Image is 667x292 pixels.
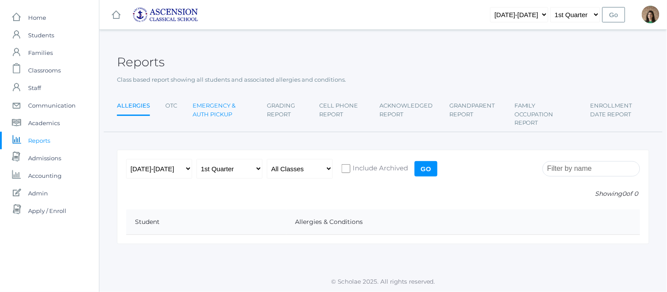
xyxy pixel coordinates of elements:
div: Jenna Adams [642,6,660,23]
span: Admissions [28,149,61,167]
img: ascension-logo-blue-113fc29133de2fb5813e50b71547a291c5fdb7962bf76d49838a2a14a36269ea.jpg [132,7,198,22]
span: Home [28,9,46,26]
h2: Reports [117,55,164,69]
input: Go [415,161,437,177]
span: Admin [28,184,48,202]
p: Class based report showing all students and associated allergies and conditions. [117,76,649,84]
p: Showing of 0 [126,189,640,198]
span: Apply / Enroll [28,202,66,220]
p: © Scholae 2025. All rights reserved. [99,277,667,286]
span: Families [28,44,53,61]
span: Reports [28,132,50,149]
span: Students [28,26,54,44]
span: Accounting [28,167,62,184]
a: Grading Report [267,97,304,123]
input: Include Archived [342,164,350,173]
span: Classrooms [28,61,61,79]
a: Enrollment Date Report [590,97,649,123]
th: Allergies & Conditions [286,209,640,235]
th: Student [126,209,286,235]
span: Staff [28,79,41,97]
span: 0 [623,190,627,198]
span: Communication [28,97,76,114]
a: Family Occupation Report [514,97,575,132]
a: OTC [165,97,177,115]
a: Allergies [117,97,150,116]
a: Emergency & Auth Pickup [193,97,251,123]
input: Filter by name [543,161,640,177]
span: Include Archived [350,163,408,174]
a: Cell Phone Report [320,97,364,123]
span: Academics [28,114,60,132]
a: Grandparent Report [450,97,499,123]
input: Go [602,7,625,22]
a: Acknowledged Report [379,97,434,123]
